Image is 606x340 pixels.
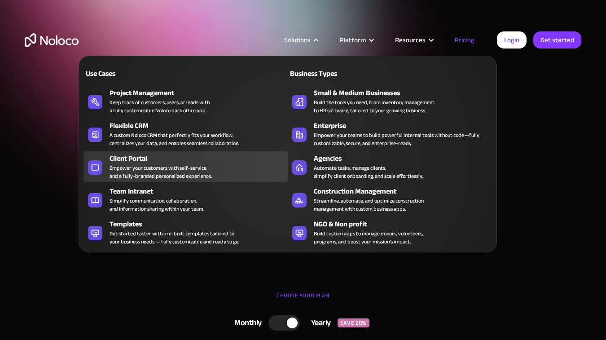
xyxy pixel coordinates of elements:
div: Platform [340,34,366,46]
a: AgenciesAutomate tasks, manage clients,simplify client onboarding, and scale effortlessly. [288,151,492,182]
div: Enterprise [314,120,496,131]
a: Construction ManagementStreamline, automate, and optimize constructionmanagement with custom busi... [288,184,492,215]
div: Yearly [300,316,338,330]
div: SAVE 20% [338,318,369,327]
a: Pricing [444,34,486,46]
div: Build custom apps to manage donors, volunteers, programs, and boost your mission’s impact. [314,230,423,246]
h1: Flexible Pricing Designed for Business [25,76,581,130]
a: Project ManagementKeep track of customers, users, or leads witha fully customizable Noloco back o... [83,86,288,116]
div: Platform [329,34,384,46]
div: Client Portal [110,153,292,164]
a: NGO & Non profitBuild custom apps to manage donors, volunteers,programs, and boost your mission’s... [288,217,492,247]
div: Small & Medium Businesses [314,88,496,98]
div: Build the tools you need, from inventory management to HR software, tailored to your growing busi... [314,98,435,115]
div: Streamline, automate, and optimize construction management with custom business apps. [314,197,424,213]
div: Empower your teams to build powerful internal tools without code—fully customizable, secure, and ... [314,131,487,147]
a: Small & Medium BusinessesBuild the tools you need, from inventory managementto HR software, tailo... [288,86,492,116]
h2: Grow your business at any stage with tiered pricing plans that fit your needs. [25,139,581,166]
a: EnterpriseEmpower your teams to build powerful internal tools without code—fully customizable, se... [288,119,492,149]
a: Login [497,31,527,49]
a: Team IntranetSimplify communication, collaboration,and information sharing within your team. [83,184,288,215]
nav: Solutions [79,43,497,252]
div: Automate tasks, manage clients, simplify client onboarding, and scale effortlessly. [314,164,423,180]
a: Client PortalEmpower your customers with self-serviceand a fully-branded personalized experience. [83,151,288,182]
div: Empower your customers with self-service and a fully-branded personalized experience. [110,164,212,180]
div: Agencies [314,153,496,164]
div: Templates [110,219,292,230]
div: Flexible CRM [110,120,292,131]
div: Construction Management [314,186,496,197]
a: Get started [533,31,581,49]
a: Business Types [288,63,492,84]
div: Resources [384,34,444,46]
a: Flexible CRMA custom Noloco CRM that perfectly fits your workflow,centralizes your data, and enab... [83,119,288,149]
div: NGO & Non profit [314,219,496,230]
div: Keep track of customers, users, or leads with a fully customizable Noloco back office app. [110,98,210,115]
a: TemplatesGet started faster with pre-built templates tailored toyour business needs — fully custo... [83,217,288,247]
div: Resources [395,34,426,46]
div: Use Cases [83,68,182,79]
div: Solutions [284,34,311,46]
div: Solutions [273,34,329,46]
div: CHOOSE YOUR PLAN [25,289,581,311]
div: Simplify communication, collaboration, and information sharing within your team. [110,197,204,213]
div: Team Intranet [110,186,292,197]
div: Get started faster with pre-built templates tailored to your business needs — fully customizable ... [110,230,239,246]
div: Project Management [110,88,292,98]
div: A custom Noloco CRM that perfectly fits your workflow, centralizes your data, and enables seamles... [110,131,239,147]
a: Use Cases [83,63,288,84]
div: Business Types [288,68,386,79]
a: home [25,33,79,47]
div: Monthly [223,316,268,330]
